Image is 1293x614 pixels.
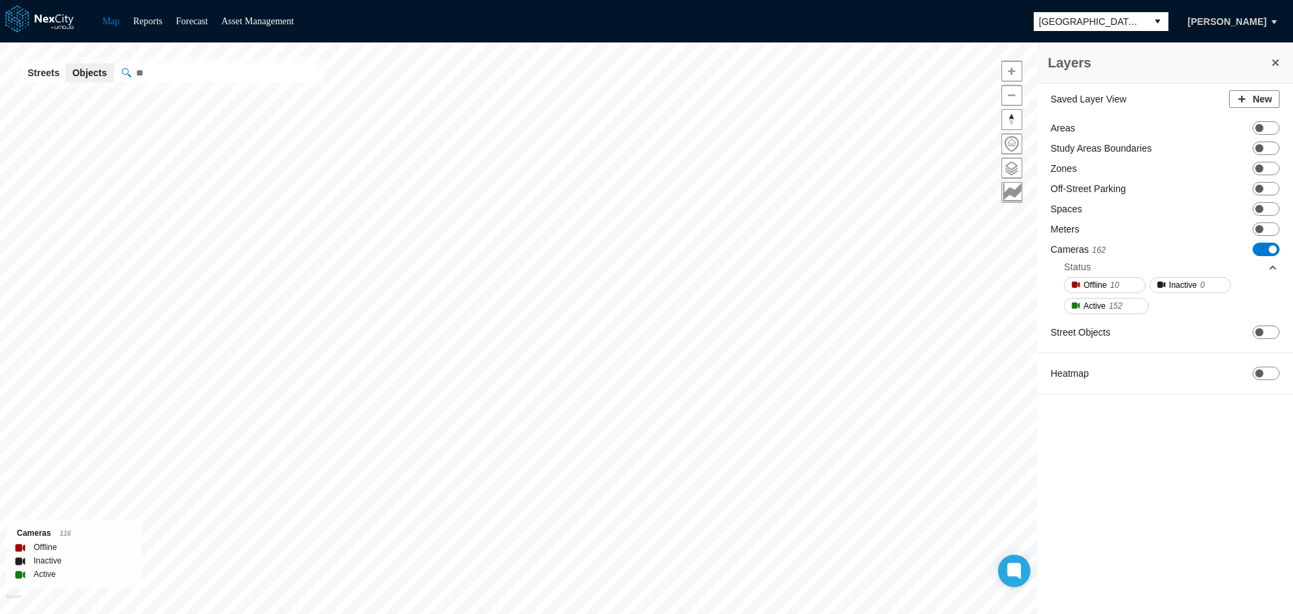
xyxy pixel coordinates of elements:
[34,541,57,554] label: Offline
[1001,133,1022,154] button: Home
[1048,53,1269,72] h3: Layers
[1001,182,1022,203] button: Key metrics
[1002,110,1022,129] span: Reset bearing to north
[102,16,120,26] a: Map
[1084,299,1106,313] span: Active
[1084,278,1106,292] span: Offline
[1051,326,1110,339] label: Street Objects
[1051,92,1127,106] label: Saved Layer View
[1001,85,1022,106] button: Zoom out
[1051,162,1077,175] label: Zones
[1039,15,1141,28] span: [GEOGRAPHIC_DATA][PERSON_NAME]
[1064,298,1149,314] button: Active152
[1169,278,1197,292] span: Inactive
[1001,158,1022,179] button: Layers management
[1109,299,1123,313] span: 152
[1174,10,1281,33] button: [PERSON_NAME]
[1188,15,1267,28] span: [PERSON_NAME]
[60,530,71,537] span: 116
[1150,277,1231,293] button: Inactive0
[34,567,56,581] label: Active
[17,526,132,541] div: Cameras
[1092,245,1106,255] span: 162
[6,594,22,610] a: Mapbox homepage
[1200,278,1205,292] span: 0
[21,63,66,82] button: Streets
[222,16,294,26] a: Asset Management
[1051,182,1126,195] label: Off-Street Parking
[1051,222,1080,236] label: Meters
[1064,260,1091,274] div: Status
[1051,121,1075,135] label: Areas
[1147,12,1168,31] button: select
[176,16,207,26] a: Forecast
[1253,92,1272,106] span: New
[1051,367,1089,380] label: Heatmap
[1110,278,1119,292] span: 10
[1001,109,1022,130] button: Reset bearing to north
[1064,277,1146,293] button: Offline10
[28,66,59,80] span: Streets
[34,554,61,567] label: Inactive
[1051,243,1106,257] label: Cameras
[1064,257,1278,277] div: Status
[1001,61,1022,82] button: Zoom in
[65,63,113,82] button: Objects
[1002,86,1022,105] span: Zoom out
[1051,202,1082,216] label: Spaces
[72,66,106,80] span: Objects
[1229,90,1280,108] button: New
[133,16,163,26] a: Reports
[1051,142,1152,155] label: Study Areas Boundaries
